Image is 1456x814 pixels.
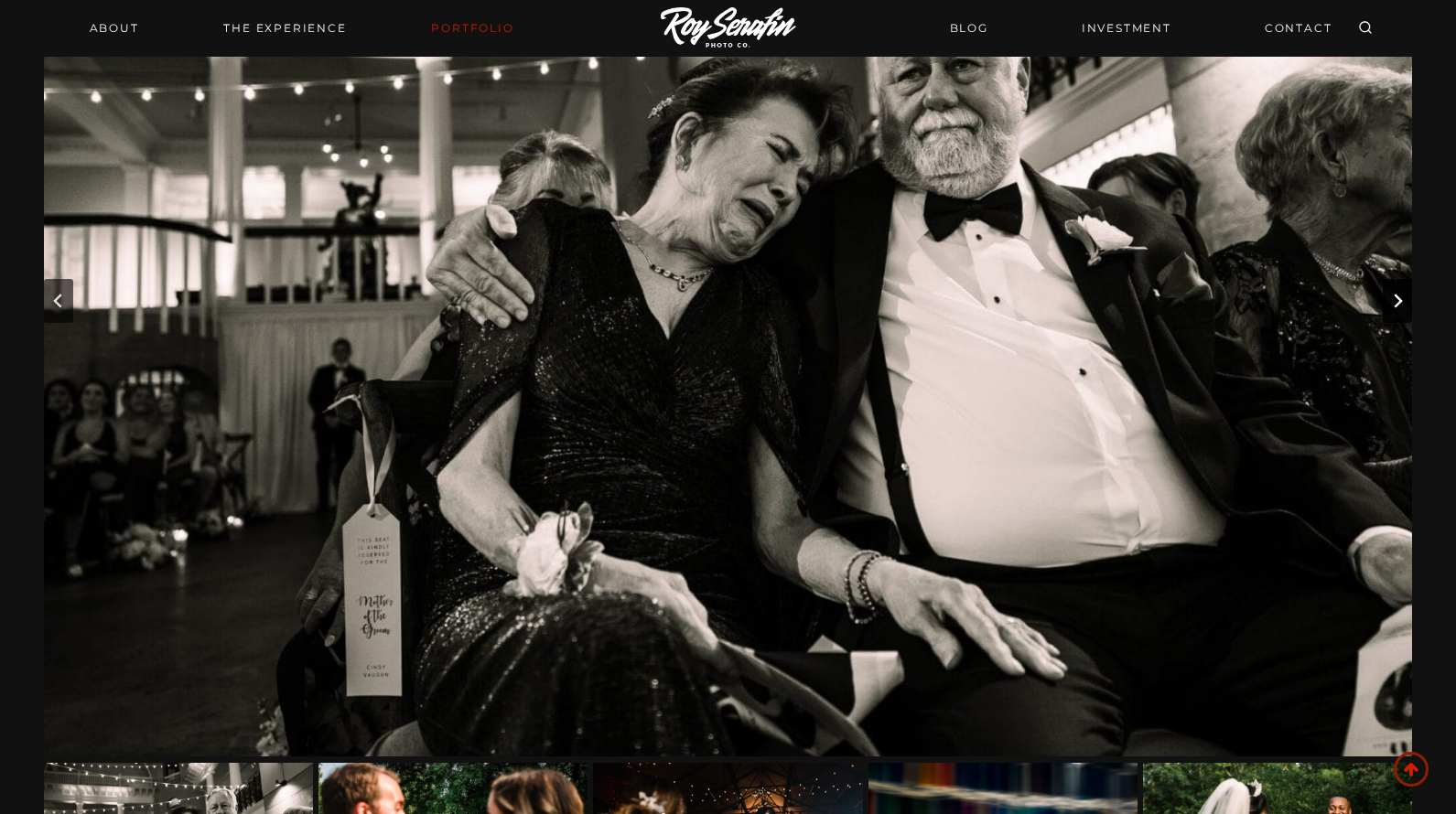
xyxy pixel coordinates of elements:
[79,16,150,41] a: About
[44,279,73,323] button: Previous slide
[1353,16,1378,41] button: View Search Form
[1383,279,1412,323] button: Next slide
[212,16,357,41] a: THE EXPERIENCE
[1394,752,1429,787] a: Scroll to top
[939,12,999,44] a: BLOG
[661,7,796,50] img: Logo of Roy Serafin Photo Co., featuring stylized text in white on a light background, representi...
[1071,12,1182,44] a: INVESTMENT
[79,16,525,41] nav: Primary Navigation
[939,12,1343,44] nav: Secondary Navigation
[1254,12,1343,44] a: CONTACT
[420,16,524,41] a: Portfolio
